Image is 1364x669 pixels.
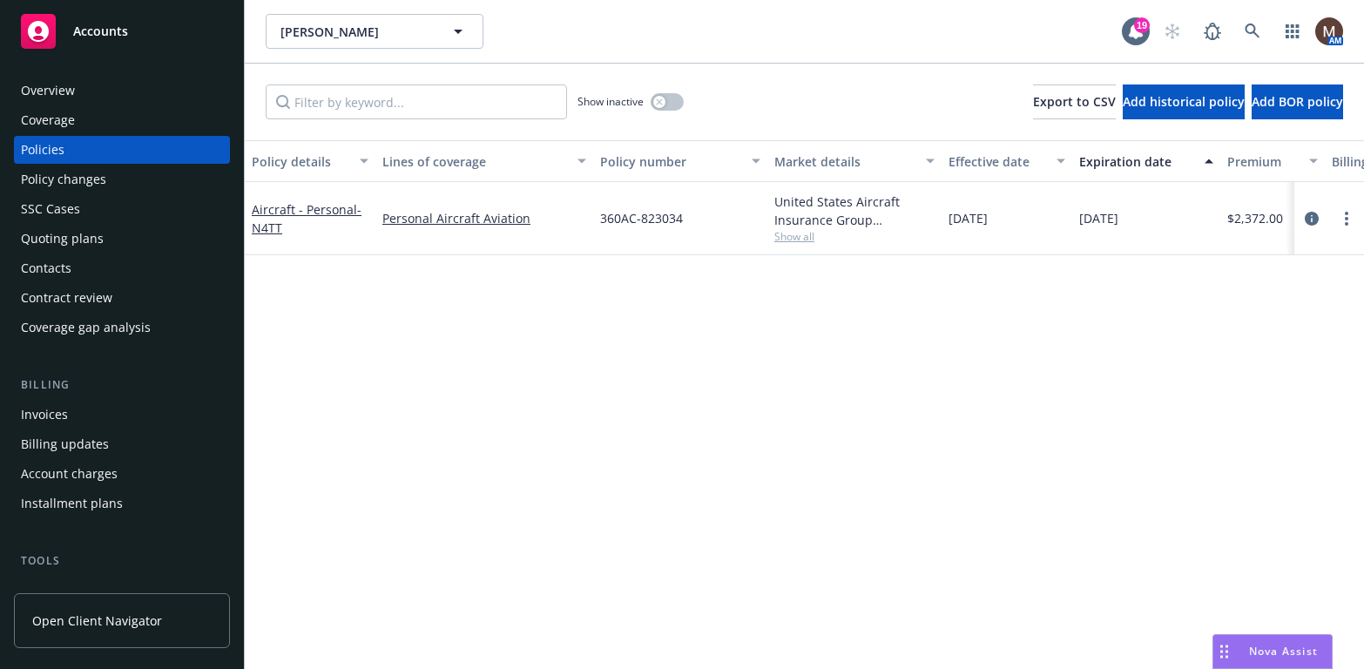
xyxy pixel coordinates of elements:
[1033,93,1116,110] span: Export to CSV
[14,166,230,193] a: Policy changes
[1249,644,1318,659] span: Nova Assist
[14,195,230,223] a: SSC Cases
[1213,635,1235,668] div: Drag to move
[280,23,431,41] span: [PERSON_NAME]
[21,430,109,458] div: Billing updates
[942,140,1072,182] button: Effective date
[266,14,483,49] button: [PERSON_NAME]
[949,152,1046,171] div: Effective date
[1079,152,1194,171] div: Expiration date
[21,401,68,429] div: Invoices
[14,225,230,253] a: Quoting plans
[774,193,935,229] div: United States Aircraft Insurance Group ([GEOGRAPHIC_DATA]), United States Aircraft Insurance Grou...
[32,612,162,630] span: Open Client Navigator
[382,209,586,227] a: Personal Aircraft Aviation
[14,314,230,341] a: Coverage gap analysis
[774,229,935,244] span: Show all
[1252,84,1343,119] button: Add BOR policy
[593,140,767,182] button: Policy number
[767,140,942,182] button: Market details
[21,195,80,223] div: SSC Cases
[1072,140,1220,182] button: Expiration date
[600,152,741,171] div: Policy number
[14,106,230,134] a: Coverage
[266,84,567,119] input: Filter by keyword...
[1235,14,1270,49] a: Search
[1227,152,1299,171] div: Premium
[14,136,230,164] a: Policies
[21,284,112,312] div: Contract review
[1123,93,1245,110] span: Add historical policy
[14,460,230,488] a: Account charges
[73,24,128,38] span: Accounts
[1315,17,1343,45] img: photo
[21,254,71,282] div: Contacts
[14,7,230,56] a: Accounts
[1212,634,1333,669] button: Nova Assist
[1123,84,1245,119] button: Add historical policy
[21,490,123,517] div: Installment plans
[1220,140,1325,182] button: Premium
[21,225,104,253] div: Quoting plans
[14,376,230,394] div: Billing
[14,401,230,429] a: Invoices
[252,201,361,236] a: Aircraft - Personal
[1275,14,1310,49] a: Switch app
[1301,208,1322,229] a: circleInformation
[1033,84,1116,119] button: Export to CSV
[21,166,106,193] div: Policy changes
[21,577,95,605] div: Manage files
[1079,209,1118,227] span: [DATE]
[252,152,349,171] div: Policy details
[1227,209,1283,227] span: $2,372.00
[21,460,118,488] div: Account charges
[949,209,988,227] span: [DATE]
[1134,17,1150,33] div: 19
[14,77,230,105] a: Overview
[1336,208,1357,229] a: more
[375,140,593,182] button: Lines of coverage
[382,152,567,171] div: Lines of coverage
[14,284,230,312] a: Contract review
[245,140,375,182] button: Policy details
[21,136,64,164] div: Policies
[21,106,75,134] div: Coverage
[14,577,230,605] a: Manage files
[21,77,75,105] div: Overview
[577,94,644,109] span: Show inactive
[1155,14,1190,49] a: Start snowing
[1195,14,1230,49] a: Report a Bug
[252,201,361,236] span: - N4TT
[600,209,683,227] span: 360AC-823034
[14,254,230,282] a: Contacts
[21,314,151,341] div: Coverage gap analysis
[14,490,230,517] a: Installment plans
[774,152,915,171] div: Market details
[1252,93,1343,110] span: Add BOR policy
[14,552,230,570] div: Tools
[14,430,230,458] a: Billing updates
